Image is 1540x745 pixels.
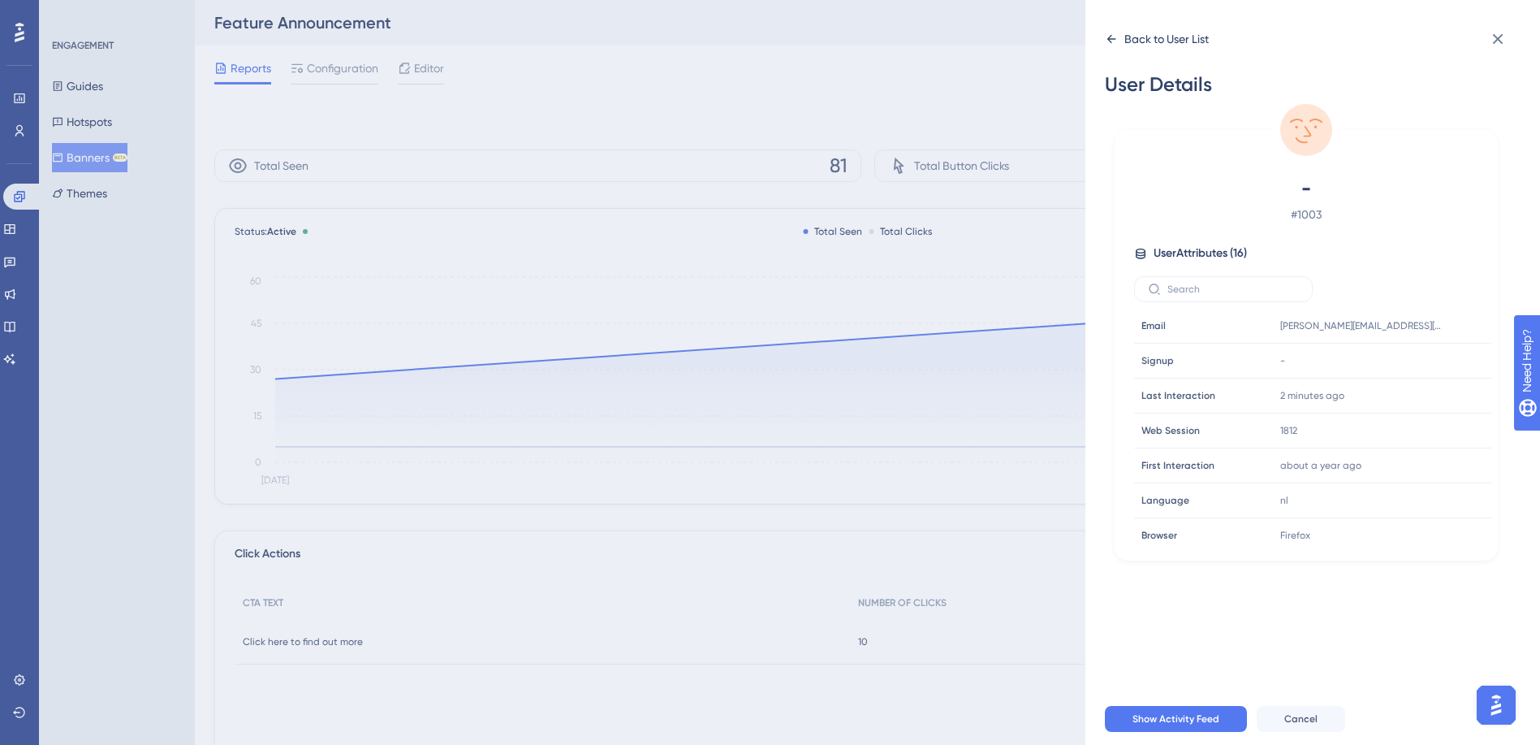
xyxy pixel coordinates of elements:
[1124,29,1209,49] div: Back to User List
[1163,175,1449,201] span: -
[1280,460,1361,471] time: about a year ago
[1141,494,1189,507] span: Language
[1105,71,1508,97] div: User Details
[1154,244,1247,263] span: User Attributes ( 16 )
[1280,424,1297,437] span: 1812
[1141,319,1166,332] span: Email
[1280,529,1310,542] span: Firefox
[1163,205,1449,224] span: # 1003
[1280,354,1285,367] span: -
[1280,390,1344,401] time: 2 minutes ago
[1280,494,1288,507] span: nl
[1141,529,1177,542] span: Browser
[1472,681,1521,730] iframe: UserGuiding AI Assistant Launcher
[1141,424,1200,437] span: Web Session
[1257,706,1345,732] button: Cancel
[1141,459,1214,472] span: First Interaction
[1280,319,1443,332] span: [PERSON_NAME][EMAIL_ADDRESS][PERSON_NAME][DOMAIN_NAME]
[1132,713,1219,726] span: Show Activity Feed
[1141,354,1174,367] span: Signup
[1167,284,1299,295] input: Search
[1284,713,1318,726] span: Cancel
[38,4,101,24] span: Need Help?
[1105,706,1247,732] button: Show Activity Feed
[1141,389,1215,402] span: Last Interaction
